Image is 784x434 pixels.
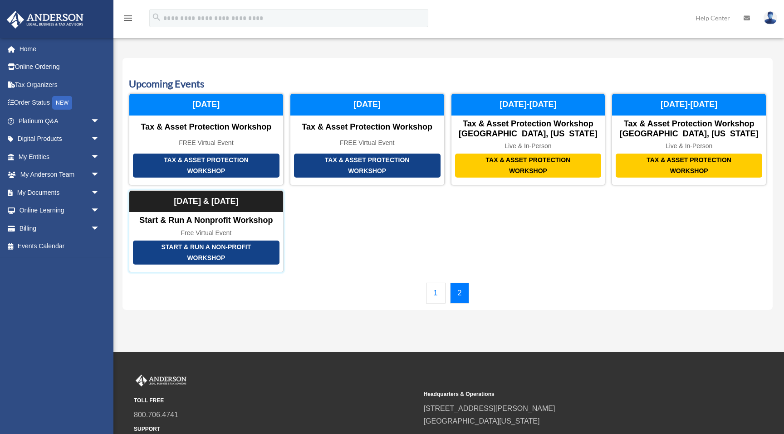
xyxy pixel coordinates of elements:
[91,219,109,238] span: arrow_drop_down
[612,119,766,139] div: Tax & Asset Protection Workshop [GEOGRAPHIC_DATA], [US_STATE]
[129,229,283,237] div: Free Virtual Event
[6,148,113,166] a: My Entitiesarrow_drop_down
[129,122,283,132] div: Tax & Asset Protection Workshop
[134,375,188,386] img: Anderson Advisors Platinum Portal
[612,94,766,116] div: [DATE]-[DATE]
[451,94,605,116] div: [DATE]-[DATE]
[4,11,86,29] img: Anderson Advisors Platinum Portal
[134,411,178,419] a: 800.706.4741
[129,191,283,212] div: [DATE] & [DATE]
[451,119,605,139] div: Tax & Asset Protection Workshop [GEOGRAPHIC_DATA], [US_STATE]
[129,139,283,147] div: FREE Virtual Event
[451,142,605,150] div: Live & In-Person
[6,130,113,148] a: Digital Productsarrow_drop_down
[616,154,762,178] div: Tax & Asset Protection Workshop
[612,93,766,185] a: Tax & Asset Protection Workshop Tax & Asset Protection Workshop [GEOGRAPHIC_DATA], [US_STATE] Liv...
[451,93,606,185] a: Tax & Asset Protection Workshop Tax & Asset Protection Workshop [GEOGRAPHIC_DATA], [US_STATE] Liv...
[6,94,113,112] a: Order StatusNEW
[424,390,707,399] small: Headquarters & Operations
[6,183,113,202] a: My Documentsarrow_drop_down
[426,283,446,304] a: 1
[6,237,109,256] a: Events Calendar
[6,40,113,58] a: Home
[6,58,113,76] a: Online Ordering
[6,202,113,220] a: Online Learningarrow_drop_down
[91,130,109,149] span: arrow_drop_down
[122,16,133,24] a: menu
[129,216,283,226] div: Start & Run a Nonprofit Workshop
[612,142,766,150] div: Live & In-Person
[91,112,109,130] span: arrow_drop_down
[91,183,109,202] span: arrow_drop_down
[6,166,113,184] a: My Anderson Teamarrow_drop_down
[424,405,555,412] a: [STREET_ADDRESS][PERSON_NAME]
[6,76,113,94] a: Tax Organizers
[129,77,766,91] h3: Upcoming Events
[294,154,441,178] div: Tax & Asset Protection Workshop
[134,396,417,405] small: TOLL FREE
[122,13,133,24] i: menu
[764,11,777,24] img: User Pic
[129,94,283,116] div: [DATE]
[91,148,109,166] span: arrow_drop_down
[134,424,417,434] small: SUPPORT
[91,202,109,220] span: arrow_drop_down
[133,154,279,178] div: Tax & Asset Protection Workshop
[290,139,444,147] div: FREE Virtual Event
[52,96,72,110] div: NEW
[6,219,113,237] a: Billingarrow_drop_down
[290,122,444,132] div: Tax & Asset Protection Workshop
[91,166,109,184] span: arrow_drop_down
[424,417,540,425] a: [GEOGRAPHIC_DATA][US_STATE]
[6,112,113,130] a: Platinum Q&Aarrow_drop_down
[450,283,470,304] a: 2
[290,93,445,185] a: Tax & Asset Protection Workshop Tax & Asset Protection Workshop FREE Virtual Event [DATE]
[455,154,602,178] div: Tax & Asset Protection Workshop
[290,94,444,116] div: [DATE]
[152,12,162,22] i: search
[129,93,284,185] a: Tax & Asset Protection Workshop Tax & Asset Protection Workshop FREE Virtual Event [DATE]
[133,241,279,265] div: Start & Run a Non-Profit Workshop
[129,192,284,274] a: Start & Run a Non-Profit Workshop Start & Run a Nonprofit Workshop Free Virtual Event [DATE] & [D...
